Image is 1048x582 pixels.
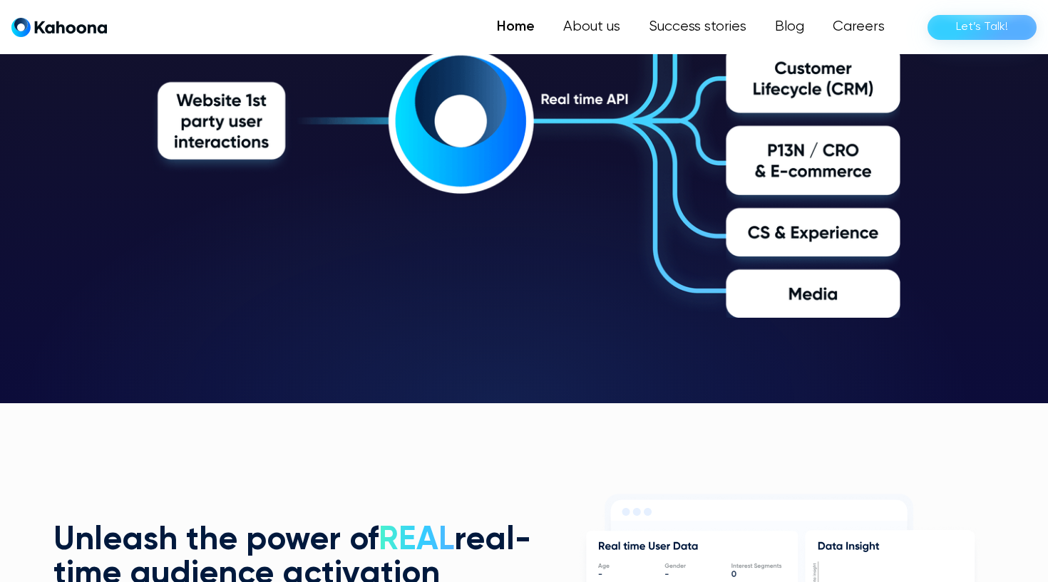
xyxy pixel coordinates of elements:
a: Home [483,13,549,41]
g: Real time User Data [599,542,698,550]
g: Interest Segments [731,563,781,569]
span: REAL [379,524,454,556]
g: - [599,574,602,575]
a: Careers [818,13,899,41]
a: Let’s Talk! [928,15,1037,40]
g: Gender [665,563,686,568]
a: Success stories [635,13,761,41]
g: Data Insight [818,542,879,552]
g: 0 [731,571,736,578]
a: home [11,17,107,38]
a: Blog [761,13,818,41]
a: About us [549,13,635,41]
div: Let’s Talk! [956,16,1008,38]
g: - [665,574,668,575]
